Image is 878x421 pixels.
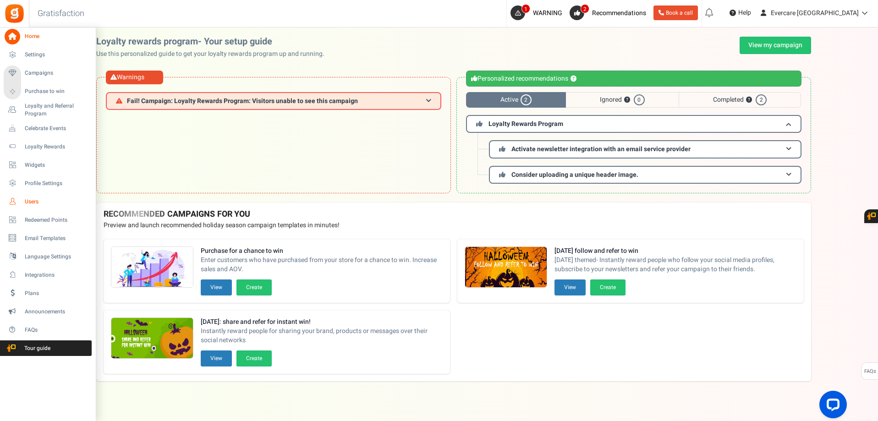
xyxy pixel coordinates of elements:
p: Use this personalized guide to get your loyalty rewards program up and running. [96,49,332,59]
span: Plans [25,290,89,297]
span: Active [466,92,566,108]
a: Home [4,29,92,44]
span: Home [25,33,89,40]
span: 2 [521,94,532,105]
span: Email Templates [25,235,89,242]
a: Widgets [4,157,92,173]
span: Loyalty Rewards [25,143,89,151]
a: Celebrate Events [4,120,92,136]
span: Language Settings [25,253,89,261]
a: Settings [4,47,92,63]
span: 0 [634,94,645,105]
button: ? [746,97,752,103]
button: Create [236,350,272,366]
span: Activate newsletter integration with an email service provider [511,144,691,154]
strong: [DATE]: share and refer for instant win! [201,317,443,327]
h2: Loyalty rewards program- Your setup guide [96,37,332,47]
strong: [DATE] follow and refer to win [554,246,796,256]
span: Help [736,8,751,17]
span: Widgets [25,161,89,169]
img: Recommended Campaigns [465,247,547,288]
a: Help [726,5,755,20]
a: Announcements [4,304,92,319]
a: Loyalty Rewards [4,139,92,154]
img: Recommended Campaigns [111,318,193,359]
span: Loyalty Rewards Program [488,119,563,129]
a: FAQs [4,322,92,338]
span: 2 [581,4,589,13]
span: Ignored [566,92,679,108]
button: ? [624,97,630,103]
span: Tour guide [4,344,68,352]
span: Evercare [GEOGRAPHIC_DATA] [771,8,859,18]
span: 1 [521,4,530,13]
span: Completed [679,92,801,108]
div: Warnings [106,71,163,84]
h3: Gratisfaction [27,5,94,23]
a: Purchase to win [4,84,92,99]
span: Purchase to win [25,87,89,95]
span: Enter customers who have purchased from your store for a chance to win. Increase sales and AOV. [201,256,443,274]
a: Users [4,194,92,209]
div: Personalized recommendations [466,71,801,87]
span: Users [25,198,89,206]
a: Email Templates [4,230,92,246]
a: Integrations [4,267,92,283]
strong: Purchase for a chance to win [201,246,443,256]
button: View [554,279,586,295]
button: View [201,279,232,295]
span: Integrations [25,271,89,279]
span: Instantly reward people for sharing your brand, products or messages over their social networks [201,327,443,345]
a: 1 WARNING [510,5,566,20]
span: WARNING [533,8,562,18]
span: Consider uploading a unique header image. [511,170,638,180]
h4: RECOMMENDED CAMPAIGNS FOR YOU [104,210,804,219]
span: Settings [25,51,89,59]
a: 2 Recommendations [570,5,650,20]
button: Create [590,279,626,295]
span: FAQs [25,326,89,334]
a: Book a call [653,5,698,20]
span: Campaigns [25,69,89,77]
a: Language Settings [4,249,92,264]
a: Campaigns [4,66,92,81]
button: ? [571,76,576,82]
span: Recommendations [592,8,646,18]
a: Profile Settings [4,175,92,191]
span: Celebrate Events [25,125,89,132]
img: Recommended Campaigns [111,247,193,288]
span: FAQs [864,363,876,380]
span: Redeemed Points [25,216,89,224]
span: 2 [756,94,767,105]
span: Profile Settings [25,180,89,187]
img: Gratisfaction [4,3,25,24]
a: Redeemed Points [4,212,92,228]
a: Plans [4,285,92,301]
button: Create [236,279,272,295]
button: View [201,350,232,366]
a: View my campaign [740,37,811,54]
span: Fail! Campaign: Loyalty Rewards Program: Visitors unable to see this campaign [127,98,358,104]
span: Announcements [25,308,89,316]
span: Loyalty and Referral Program [25,102,92,118]
span: [DATE] themed- Instantly reward people who follow your social media profiles, subscribe to your n... [554,256,796,274]
a: Loyalty and Referral Program [4,102,92,118]
p: Preview and launch recommended holiday season campaign templates in minutes! [104,221,804,230]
